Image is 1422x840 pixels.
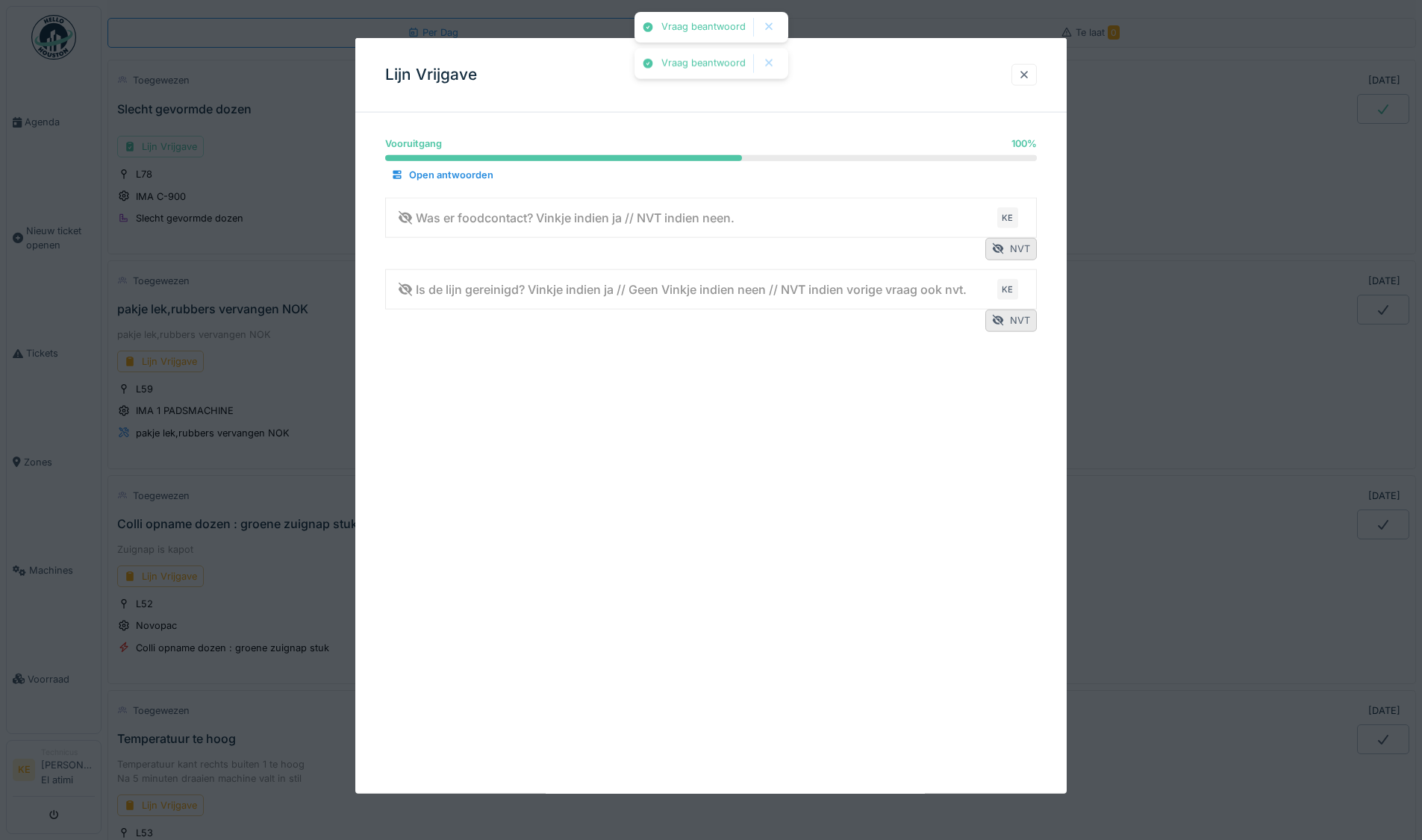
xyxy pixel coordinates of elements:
[385,66,477,84] h3: Lijn Vrijgave
[398,280,967,298] div: Is de lijn gereinigd? Vinkje indien ja // Geen Vinkje indien neen // NVT indien vorige vraag ook ...
[385,137,442,151] div: Vooruitgang
[398,209,735,227] div: Was er foodcontact? Vinkje indien ja // NVT indien neen.
[392,275,1030,303] summary: Is de lijn gereinigd? Vinkje indien ja // Geen Vinkje indien neen // NVT indien vorige vraag ook ...
[385,155,1037,161] progress: 100 %
[392,204,1030,231] summary: Was er foodcontact? Vinkje indien ja // NVT indien neen.KE
[661,21,746,34] div: Vraag beantwoord
[1011,137,1037,151] div: 100 %
[997,207,1018,228] div: KE
[985,238,1037,260] div: NVT
[985,310,1037,331] div: NVT
[661,57,746,70] div: Vraag beantwoord
[997,279,1018,300] div: KE
[385,165,499,185] div: Open antwoorden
